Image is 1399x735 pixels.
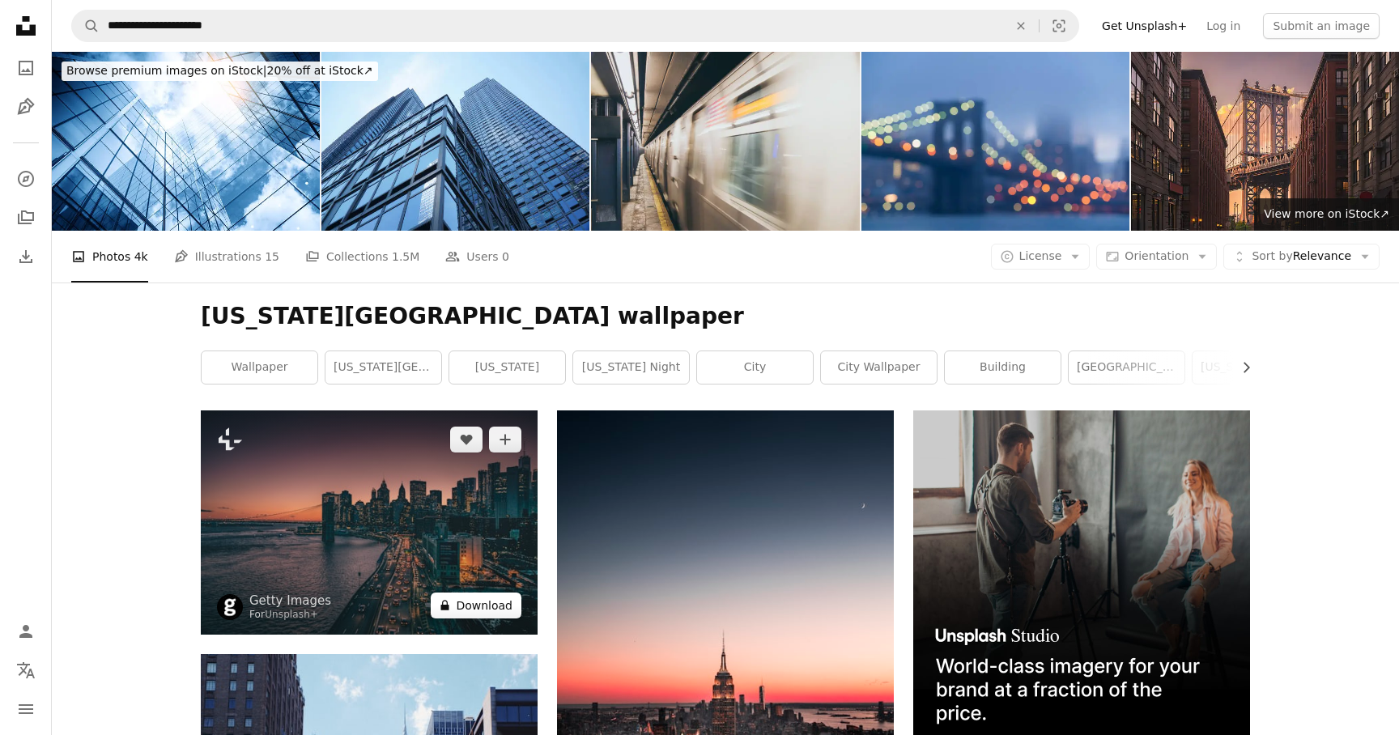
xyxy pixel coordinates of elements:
button: License [991,244,1091,270]
button: scroll list to the right [1231,351,1250,384]
a: Log in [1197,13,1250,39]
a: Illustrations [10,91,42,123]
span: Orientation [1125,249,1189,262]
a: Browse premium images on iStock|20% off at iStock↗ [52,52,388,91]
button: Sort byRelevance [1223,244,1380,270]
h1: [US_STATE][GEOGRAPHIC_DATA] wallpaper [201,302,1250,331]
a: wallpaper [202,351,317,384]
a: Photos [10,52,42,84]
a: Illustrations 15 [174,231,279,283]
button: Like [450,427,483,452]
a: city [697,351,813,384]
a: Download History [10,240,42,273]
a: Collections 1.5M [305,231,419,283]
img: Brooklyn Bridge bokeh background [861,52,1129,231]
img: Motion Blur View of NYC Subway Train [591,52,859,231]
button: Menu [10,693,42,725]
span: 0 [502,248,509,266]
span: Browse premium images on iStock | [66,64,266,77]
span: Sort by [1252,249,1292,262]
a: [US_STATE] [449,351,565,384]
a: [US_STATE] wallpaper [1193,351,1308,384]
a: Users 0 [445,231,509,283]
a: Log in / Sign up [10,615,42,648]
button: Clear [1003,11,1039,41]
a: [US_STATE][GEOGRAPHIC_DATA] [325,351,441,384]
a: Get Unsplash+ [1092,13,1197,39]
span: View more on iStock ↗ [1264,207,1389,220]
a: [GEOGRAPHIC_DATA] [1069,351,1184,384]
button: Download [431,593,521,618]
button: Search Unsplash [72,11,100,41]
a: [US_STATE] night [573,351,689,384]
img: Manhattan Bridge, NYC [1131,52,1399,231]
a: Home — Unsplash [10,10,42,45]
button: Orientation [1096,244,1217,270]
img: view of a contemporary glass skyscraper reflecting the blue sky [52,52,320,231]
img: The Manhattan Bridge in the evening, USA [201,410,538,635]
div: 20% off at iStock ↗ [62,62,378,81]
a: Explore [10,163,42,195]
a: Collections [10,202,42,234]
span: Relevance [1252,249,1351,265]
div: For [249,609,331,622]
a: The Manhattan Bridge in the evening, USA [201,515,538,529]
a: Getty Images [249,593,331,609]
img: low angle view on modern office building with blue glass windows [321,52,589,231]
img: Go to Getty Images's profile [217,594,243,620]
button: Visual search [1040,11,1078,41]
a: Unsplash+ [265,609,318,620]
a: building [945,351,1061,384]
a: View more on iStock↗ [1254,198,1399,231]
a: city wallpaper [821,351,937,384]
button: Add to Collection [489,427,521,452]
a: Empire State Building, New York at night [557,655,894,669]
button: Language [10,654,42,686]
span: 15 [265,248,279,266]
span: License [1019,249,1062,262]
span: 1.5M [392,248,419,266]
button: Submit an image [1263,13,1380,39]
form: Find visuals sitewide [71,10,1079,42]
